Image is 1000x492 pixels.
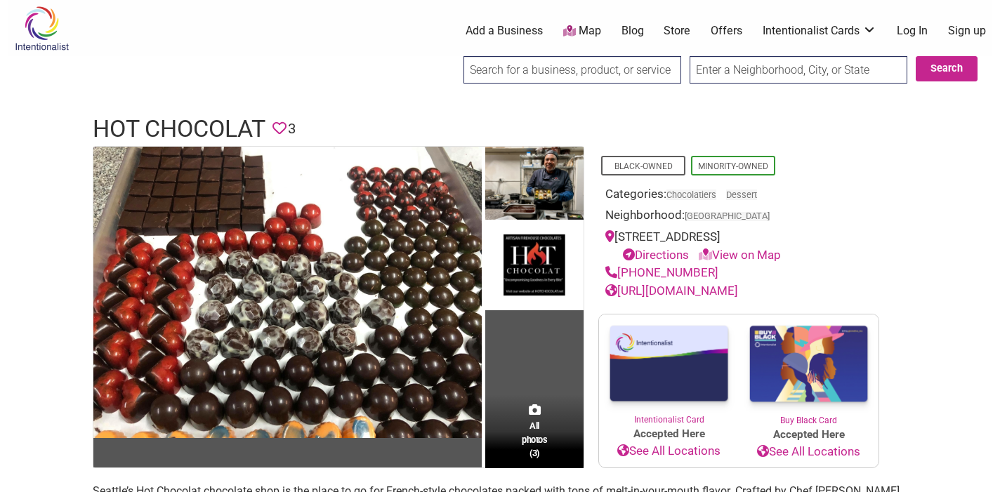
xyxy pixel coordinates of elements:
[605,206,872,228] div: Neighborhood:
[763,23,876,39] a: Intentionalist Cards
[623,248,689,262] a: Directions
[605,228,872,264] div: [STREET_ADDRESS]
[621,23,644,39] a: Blog
[466,23,543,39] a: Add a Business
[605,265,718,279] a: [PHONE_NUMBER]
[897,23,928,39] a: Log In
[699,248,781,262] a: View on Map
[666,190,716,200] a: Chocolatiers
[739,314,879,427] a: Buy Black Card
[8,6,75,51] img: Intentionalist
[599,442,739,460] a: See All Locations
[463,56,681,84] input: Search for a business, product, or service
[563,23,601,39] a: Map
[726,190,757,200] a: Dessert
[711,23,742,39] a: Offers
[288,118,296,140] span: 3
[664,23,690,39] a: Store
[605,284,738,298] a: [URL][DOMAIN_NAME]
[685,212,770,221] span: [GEOGRAPHIC_DATA]
[599,314,739,413] img: Intentionalist Card
[739,427,879,443] span: Accepted Here
[948,23,986,39] a: Sign up
[485,147,584,224] img: Hot Chocolat owner Michael Poole
[599,314,739,426] a: Intentionalist Card
[698,161,768,171] a: Minority-Owned
[739,314,879,414] img: Buy Black Card
[739,443,879,461] a: See All Locations
[93,147,482,438] img: Hot Chocolat - Chocolates
[690,56,907,84] input: Enter a Neighborhood, City, or State
[93,112,265,146] h1: Hot Chocolat
[605,185,872,207] div: Categories:
[599,426,739,442] span: Accepted Here
[614,161,673,171] a: Black-Owned
[522,419,547,459] span: All photos (3)
[916,56,978,81] button: Search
